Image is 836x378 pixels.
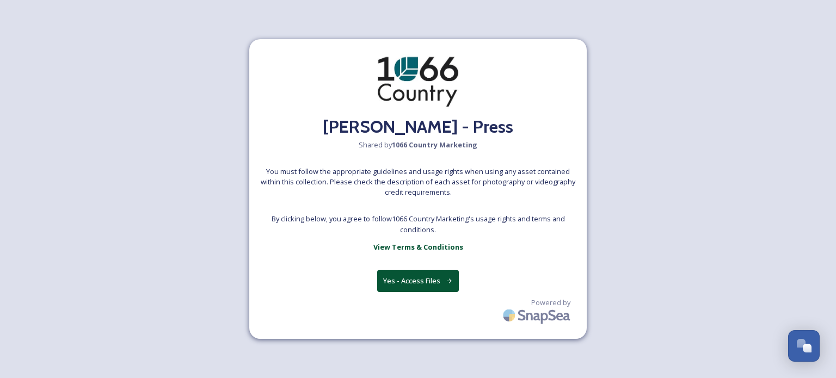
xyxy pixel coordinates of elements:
[260,166,576,198] span: You must follow the appropriate guidelines and usage rights when using any asset contained within...
[359,140,477,150] span: Shared by
[377,270,459,292] button: Yes - Access Files
[788,330,820,362] button: Open Chat
[500,302,576,328] img: SnapSea Logo
[323,114,513,140] h2: [PERSON_NAME] - Press
[373,240,463,253] a: View Terms & Conditions
[373,242,463,252] strong: View Terms & Conditions
[392,140,477,150] strong: 1066 Country Marketing
[364,50,472,114] img: Master_1066-Country-Logo_revised_0312153-blue-compressed.jpeg
[260,214,576,234] span: By clicking below, you agree to follow 1066 Country Marketing 's usage rights and terms and condi...
[531,298,570,308] span: Powered by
